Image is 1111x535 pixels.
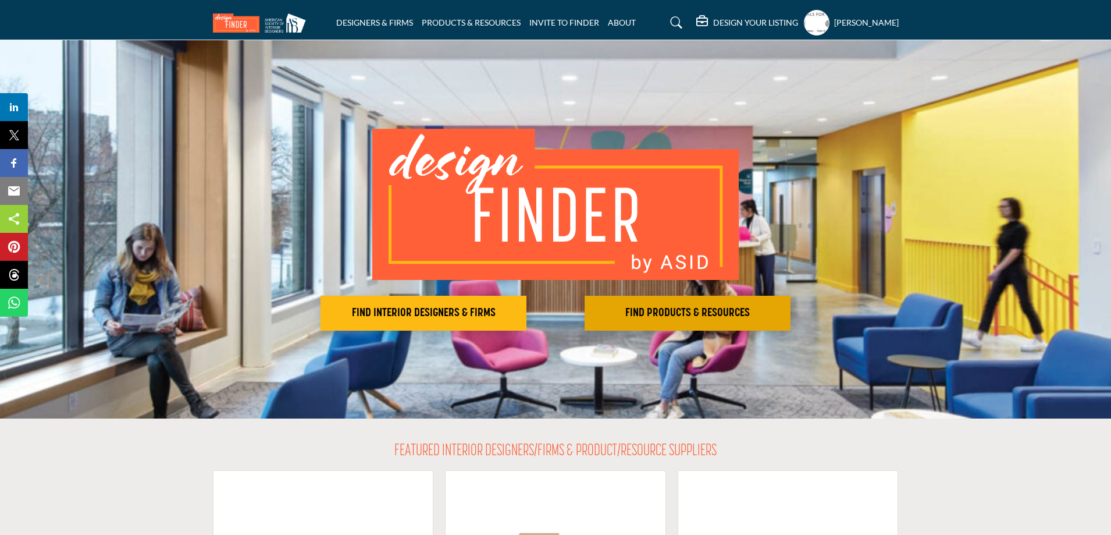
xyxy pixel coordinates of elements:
a: PRODUCTS & RESOURCES [422,17,521,27]
h2: FIND PRODUCTS & RESOURCES [588,306,787,320]
a: Search [659,13,690,32]
img: image [372,129,739,280]
h2: FEATURED INTERIOR DESIGNERS/FIRMS & PRODUCT/RESOURCE SUPPLIERS [394,442,717,462]
h5: [PERSON_NAME] [834,17,899,29]
h5: DESIGN YOUR LISTING [713,17,798,28]
button: Show hide supplier dropdown [804,10,829,36]
a: DESIGNERS & FIRMS [336,17,413,27]
button: FIND INTERIOR DESIGNERS & FIRMS [321,296,526,331]
h2: FIND INTERIOR DESIGNERS & FIRMS [324,306,523,320]
img: Site Logo [213,13,312,33]
button: FIND PRODUCTS & RESOURCES [585,296,790,331]
div: DESIGN YOUR LISTING [696,16,798,30]
a: INVITE TO FINDER [529,17,599,27]
a: ABOUT [608,17,636,27]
